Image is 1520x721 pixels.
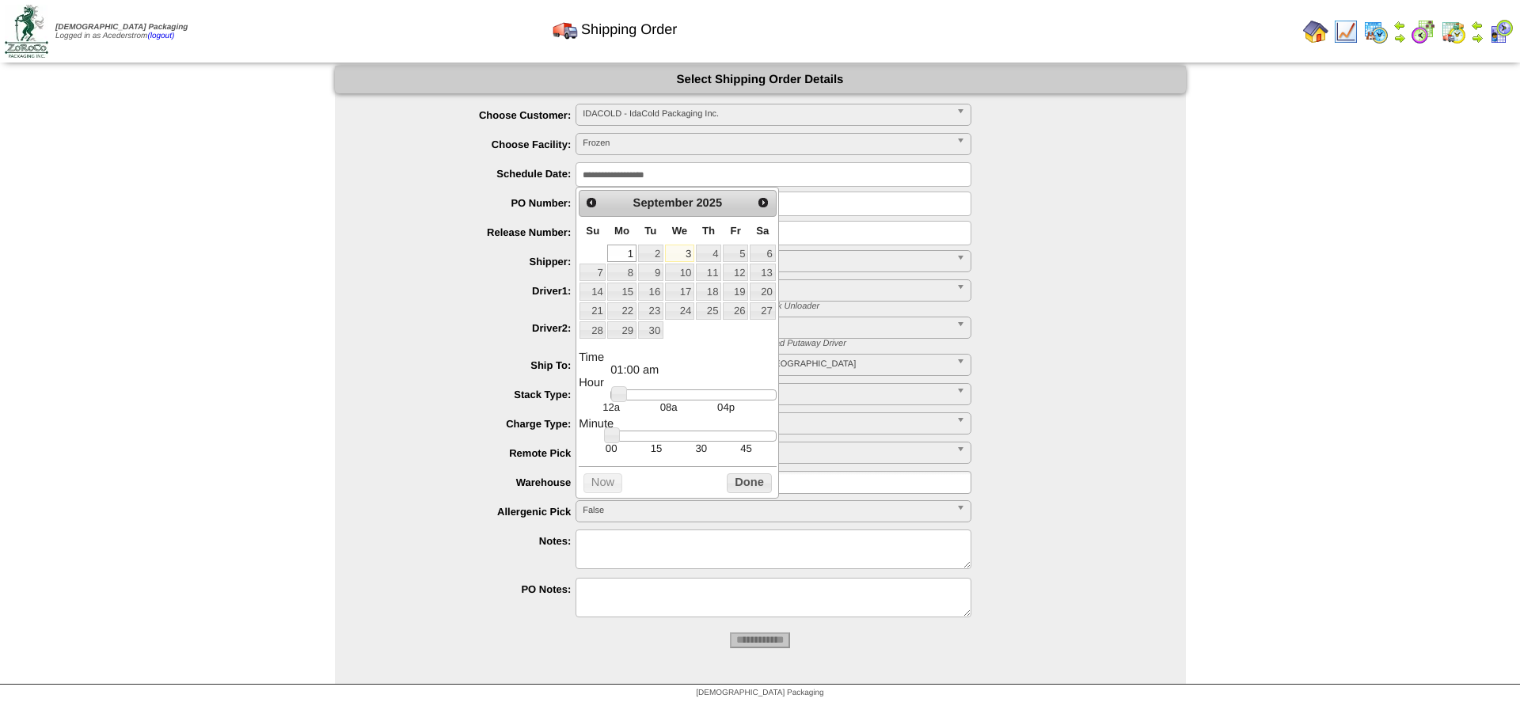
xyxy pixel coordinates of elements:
[585,196,598,209] span: Prev
[367,583,576,595] label: PO Notes:
[564,339,1186,348] div: * Driver 2: Shipment Truck Loader OR Receiving Load Putaway Driver
[1393,19,1406,32] img: arrowleft.gif
[723,245,748,262] a: 5
[335,66,1186,93] div: Select Shipping Order Details
[367,322,576,334] label: Driver2:
[367,256,576,268] label: Shipper:
[579,321,606,339] a: 28
[367,285,576,297] label: Driver1:
[753,192,773,213] a: Next
[367,535,576,547] label: Notes:
[5,5,48,58] img: zoroco-logo-small.webp
[583,134,950,153] span: Frozen
[581,21,677,38] span: Shipping Order
[367,109,576,121] label: Choose Customer:
[579,283,606,300] a: 14
[610,364,776,377] dd: 01:00 am
[581,192,602,213] a: Prev
[1488,19,1514,44] img: calendarcustomer.gif
[731,225,741,237] span: Friday
[367,447,576,459] label: Remote Pick
[638,245,663,262] a: 2
[665,283,694,300] a: 17
[1303,19,1328,44] img: home.gif
[1471,32,1484,44] img: arrowright.gif
[579,302,606,320] a: 21
[696,264,721,281] a: 11
[579,377,776,389] dt: Hour
[579,351,776,364] dt: Time
[702,225,715,237] span: Thursday
[757,196,769,209] span: Next
[724,442,769,455] td: 45
[607,283,636,300] a: 15
[367,359,576,371] label: Ship To:
[589,442,634,455] td: 00
[638,321,663,339] a: 30
[614,225,629,237] span: Monday
[583,473,622,493] button: Now
[723,302,748,320] a: 26
[553,17,578,42] img: truck.gif
[607,245,636,262] a: 1
[367,197,576,209] label: PO Number:
[696,689,823,697] span: [DEMOGRAPHIC_DATA] Packaging
[367,418,576,430] label: Charge Type:
[723,264,748,281] a: 12
[727,473,771,493] button: Done
[564,302,1186,311] div: * Driver 1: Shipment Load Picker OR Receiving Truck Unloader
[638,283,663,300] a: 16
[607,321,636,339] a: 29
[756,225,769,237] span: Saturday
[696,245,721,262] a: 4
[638,302,663,320] a: 23
[55,23,188,40] span: Logged in as Acederstrom
[638,264,663,281] a: 9
[750,245,775,262] a: 6
[633,197,693,210] span: September
[1411,19,1436,44] img: calendarblend.gif
[367,168,576,180] label: Schedule Date:
[583,104,950,123] span: IDACOLD - IdaCold Packaging Inc.
[696,197,722,210] span: 2025
[1333,19,1358,44] img: line_graph.gif
[367,476,576,488] label: Warehouse
[678,442,724,455] td: 30
[579,418,776,431] dt: Minute
[644,225,656,237] span: Tuesday
[1393,32,1406,44] img: arrowright.gif
[367,506,576,518] label: Allergenic Pick
[697,400,754,414] td: 04p
[55,23,188,32] span: [DEMOGRAPHIC_DATA] Packaging
[367,389,576,400] label: Stack Type:
[750,302,775,320] a: 27
[750,264,775,281] a: 13
[586,225,599,237] span: Sunday
[665,245,694,262] a: 3
[583,501,950,520] span: False
[1441,19,1466,44] img: calendarinout.gif
[634,442,679,455] td: 15
[640,400,697,414] td: 08a
[583,400,640,414] td: 12a
[665,264,694,281] a: 10
[672,225,688,237] span: Wednesday
[696,302,721,320] a: 25
[750,283,775,300] a: 20
[607,302,636,320] a: 22
[1471,19,1484,32] img: arrowleft.gif
[665,302,694,320] a: 24
[367,139,576,150] label: Choose Facility:
[147,32,174,40] a: (logout)
[723,283,748,300] a: 19
[1363,19,1389,44] img: calendarprod.gif
[696,283,721,300] a: 18
[367,226,576,238] label: Release Number:
[579,264,606,281] a: 7
[607,264,636,281] a: 8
